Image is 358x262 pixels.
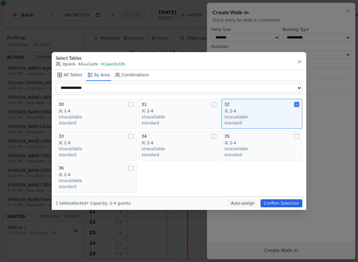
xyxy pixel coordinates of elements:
span: 33 [59,134,64,139]
div: standard [142,152,216,158]
span: 2-4 [230,140,236,146]
div: Unavailable [142,146,216,152]
button: 362-4Unavailablestandard [56,163,137,192]
button: Combinations [114,70,150,81]
div: Unavailable [59,178,134,183]
div: standard [59,184,134,189]
button: 312-4Unavailablestandard [139,99,219,129]
div: Unavailable [224,114,299,120]
div: Unavailable [59,114,134,120]
div: Unavailable [224,146,299,152]
div: standard [59,152,134,158]
button: All Tables [56,70,84,81]
div: Unavailable [142,114,216,120]
span: • A La Carte [78,61,98,67]
button: By Area [86,70,111,81]
button: Confirm Selection [261,199,302,207]
span: • Capacity OK [101,61,125,67]
div: standard [59,120,134,126]
button: 322-4Unavailablestandard [221,99,302,129]
span: 36 [59,165,64,171]
button: 301-4Unavailablestandard [56,99,137,129]
button: 342-4Unavailablestandard [139,131,219,161]
span: 2-4 [147,140,153,146]
div: Unavailable [59,146,134,152]
h3: Select Tables [56,55,125,61]
span: 32 [224,102,229,107]
button: 352-4Unavailablestandard [221,131,302,161]
span: 1 table selected • Capacity: 2-4 guests [56,201,131,206]
button: Auto-assign [228,199,258,207]
div: standard [224,152,299,158]
span: 30 [59,102,64,107]
span: 31 [142,102,147,107]
button: 332-4Unavailablestandard [56,131,137,161]
span: 2-4 [147,108,153,114]
div: standard [142,120,216,126]
span: 34 [142,134,147,139]
span: 2 guests [56,61,76,67]
span: 1-4 [64,108,71,114]
span: 2-4 [64,172,71,177]
div: standard [224,120,299,126]
span: 2-4 [230,108,236,114]
span: 35 [224,134,229,139]
span: 2-4 [64,140,71,146]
